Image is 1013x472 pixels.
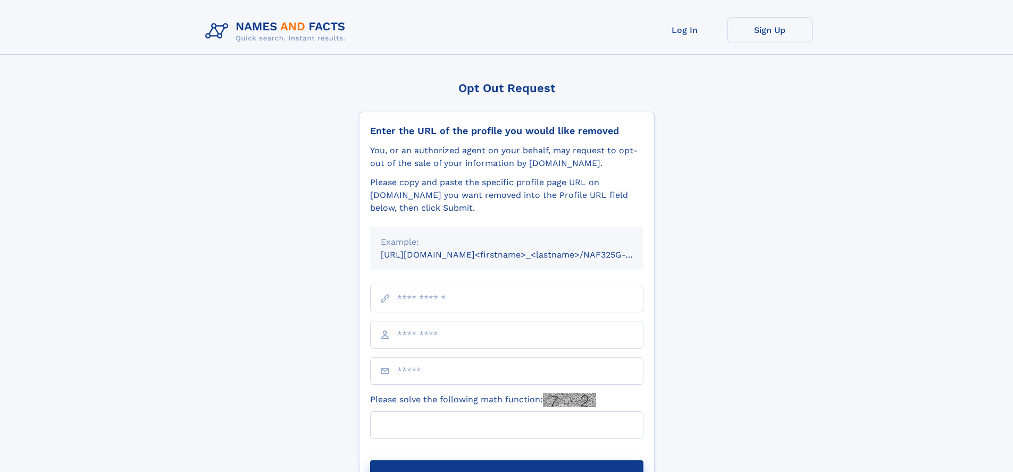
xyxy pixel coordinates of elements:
[381,250,664,260] small: [URL][DOMAIN_NAME]<firstname>_<lastname>/NAF325G-xxxxxxxx
[642,17,727,43] a: Log In
[370,176,643,214] div: Please copy and paste the specific profile page URL on [DOMAIN_NAME] you want removed into the Pr...
[381,236,633,249] div: Example:
[370,144,643,170] div: You, or an authorized agent on your behalf, may request to opt-out of the sale of your informatio...
[370,393,596,407] label: Please solve the following math function:
[359,81,655,95] div: Opt Out Request
[201,17,354,46] img: Logo Names and Facts
[727,17,813,43] a: Sign Up
[370,125,643,137] div: Enter the URL of the profile you would like removed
